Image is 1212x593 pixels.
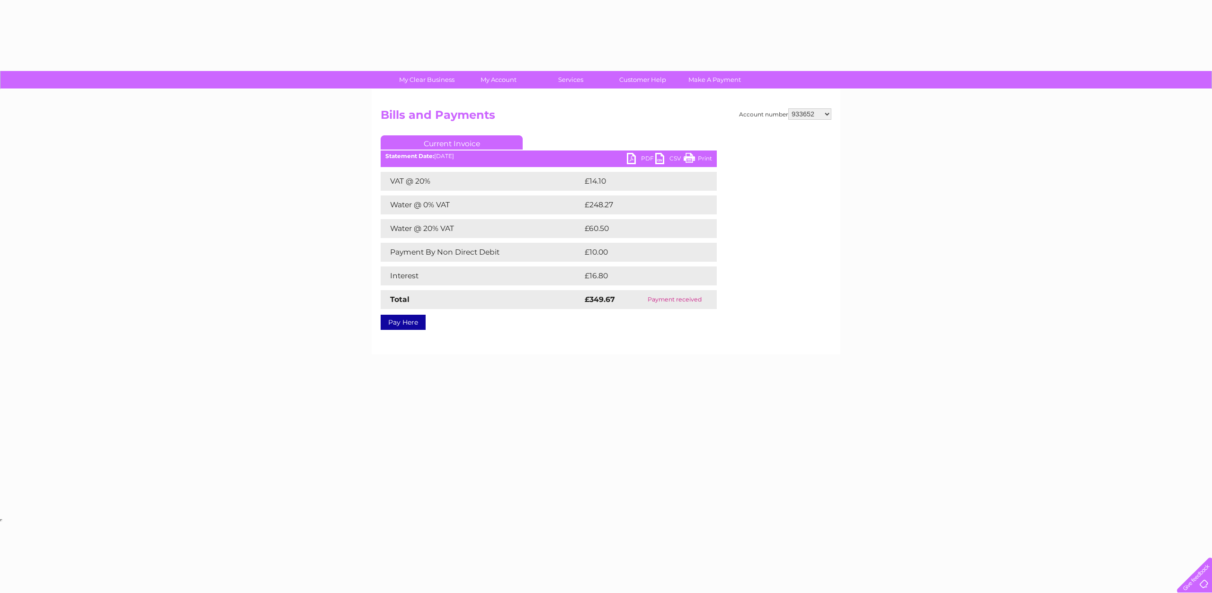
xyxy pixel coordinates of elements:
[582,219,698,238] td: £60.50
[582,172,696,191] td: £14.10
[381,266,582,285] td: Interest
[633,290,717,309] td: Payment received
[582,195,700,214] td: £248.27
[684,153,712,167] a: Print
[604,71,682,89] a: Customer Help
[627,153,655,167] a: PDF
[385,152,434,159] b: Statement Date:
[582,266,697,285] td: £16.80
[655,153,684,167] a: CSV
[585,295,615,304] strong: £349.67
[390,295,410,304] strong: Total
[532,71,610,89] a: Services
[381,153,717,159] div: [DATE]
[381,195,582,214] td: Water @ 0% VAT
[381,243,582,262] td: Payment By Non Direct Debit
[388,71,466,89] a: My Clear Business
[381,315,426,330] a: Pay Here
[460,71,538,89] a: My Account
[381,219,582,238] td: Water @ 20% VAT
[739,108,831,120] div: Account number
[582,243,697,262] td: £10.00
[676,71,754,89] a: Make A Payment
[381,135,523,150] a: Current Invoice
[381,172,582,191] td: VAT @ 20%
[381,108,831,126] h2: Bills and Payments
